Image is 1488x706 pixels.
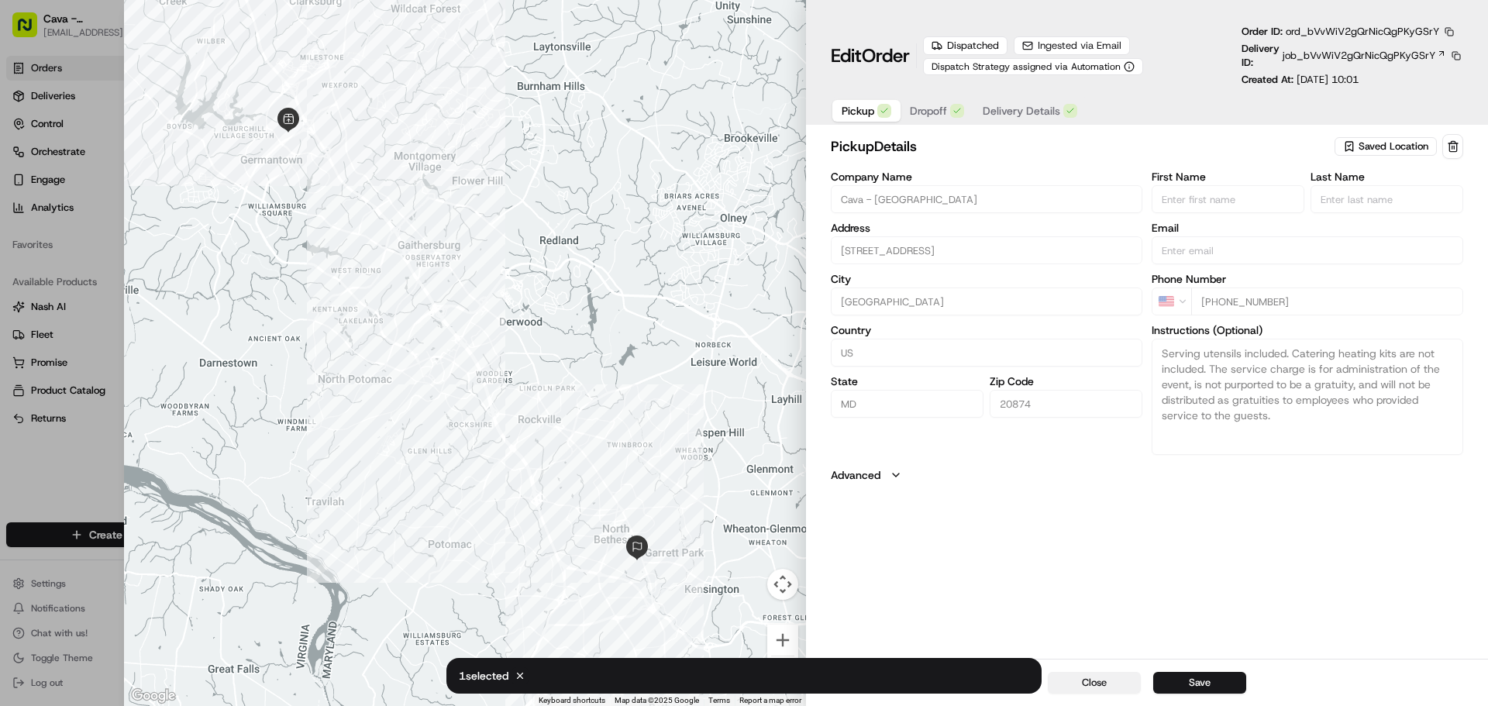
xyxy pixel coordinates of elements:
[1038,39,1121,53] span: Ingested via Email
[109,384,188,396] a: Powered byPylon
[15,267,40,292] img: Grace Nketiah
[910,103,947,119] span: Dropoff
[1152,222,1463,233] label: Email
[1242,42,1463,70] div: Delivery ID:
[932,60,1121,73] span: Dispatch Strategy assigned via Automation
[1297,73,1359,86] span: [DATE] 10:01
[9,340,125,368] a: 📗Knowledge Base
[131,348,143,360] div: 💻
[15,62,282,87] p: Welcome 👋
[15,201,104,214] div: Past conversations
[1152,171,1304,182] label: First Name
[708,696,730,704] a: Terms (opens in new tab)
[831,171,1142,182] label: Company Name
[862,43,910,68] span: Order
[767,569,798,600] button: Map camera controls
[128,686,179,706] img: Google
[1242,25,1439,39] p: Order ID:
[831,236,1142,264] input: 19865 Century Blvd, Germantown, MD 20874, USA
[40,100,279,116] input: Got a question? Start typing here...
[831,467,880,483] label: Advanced
[831,467,1463,483] button: Advanced
[923,36,1007,55] div: Dispatched
[1335,136,1439,157] button: Saved Location
[539,695,605,706] button: Keyboard shortcuts
[15,348,28,360] div: 📗
[767,625,798,656] button: Zoom in
[15,226,40,256] img: Wisdom Oko
[767,656,798,687] button: Zoom out
[1283,49,1435,63] span: job_bVvWiV2gQrNicQgPKyGSrY
[1048,672,1141,694] button: Close
[831,376,983,387] label: State
[154,384,188,396] span: Pylon
[1311,171,1463,182] label: Last Name
[923,58,1143,75] button: Dispatch Strategy assigned via Automation
[990,376,1142,387] label: Zip Code
[31,346,119,362] span: Knowledge Base
[1014,36,1130,55] button: Ingested via Email
[168,240,174,253] span: •
[15,15,46,46] img: Nash
[842,103,874,119] span: Pickup
[1286,25,1439,38] span: ord_bVvWiV2gQrNicQgPKyGSrY
[70,164,213,176] div: We're available if you need us!
[33,148,60,176] img: 8571987876998_91fb9ceb93ad5c398215_72.jpg
[1153,672,1246,694] button: Save
[831,325,1142,336] label: Country
[1152,325,1463,336] label: Instructions (Optional)
[31,283,43,295] img: 1736555255976-a54dd68f-1ca7-489b-9aae-adbdc363a1c4
[70,148,254,164] div: Start new chat
[1152,236,1463,264] input: Enter email
[146,346,249,362] span: API Documentation
[831,222,1142,233] label: Address
[1311,185,1463,213] input: Enter last name
[1283,49,1446,63] a: job_bVvWiV2gQrNicQgPKyGSrY
[1359,139,1428,153] span: Saved Location
[983,103,1060,119] span: Delivery Details
[1152,274,1463,284] label: Phone Number
[263,153,282,171] button: Start new chat
[831,185,1142,213] input: Enter company name
[1152,185,1304,213] input: Enter first name
[240,198,282,217] button: See all
[1242,73,1359,87] p: Created At:
[831,288,1142,315] input: Enter city
[15,148,43,176] img: 1736555255976-a54dd68f-1ca7-489b-9aae-adbdc363a1c4
[31,241,43,253] img: 1736555255976-a54dd68f-1ca7-489b-9aae-adbdc363a1c4
[137,282,169,294] span: [DATE]
[831,43,910,68] h1: Edit
[739,696,801,704] a: Report a map error
[1191,288,1463,315] input: Enter phone number
[615,696,699,704] span: Map data ©2025 Google
[831,274,1142,284] label: City
[125,340,255,368] a: 💻API Documentation
[831,136,1331,157] h2: pickup Details
[128,686,179,706] a: Open this area in Google Maps (opens a new window)
[129,282,134,294] span: •
[48,240,165,253] span: Wisdom [PERSON_NAME]
[831,390,983,418] input: Enter state
[990,390,1142,418] input: Enter zip code
[1152,339,1463,455] textarea: Serving utensils included. Catering heating kits are not included. The service charge is for admi...
[831,339,1142,367] input: Enter country
[48,282,126,294] span: [PERSON_NAME]
[177,240,208,253] span: [DATE]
